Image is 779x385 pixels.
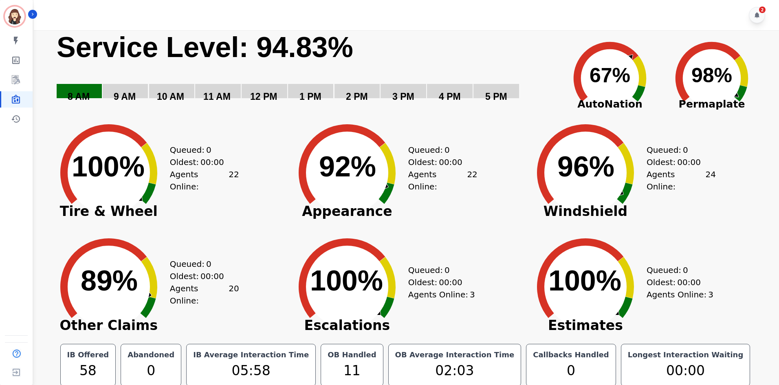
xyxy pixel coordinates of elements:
div: Queued: [647,144,708,156]
div: Queued: [408,144,469,156]
div: Queued: [647,264,708,276]
div: Agents Online: [647,168,716,193]
span: 0 [683,264,688,276]
span: 00:00 [200,270,224,282]
text: 12 PM [250,91,277,102]
text: 3 PM [392,91,414,102]
div: Agents Online: [170,282,239,307]
div: Oldest: [647,156,708,168]
div: 0 [126,361,176,381]
span: 0 [445,144,450,156]
span: 0 [206,258,211,270]
div: Agents Online: [408,288,478,301]
text: 100% [310,265,383,297]
div: Oldest: [408,156,469,168]
div: Oldest: [408,276,469,288]
div: IB Average Interaction Time [191,349,310,361]
div: 0 [531,361,611,381]
text: 5 PM [485,91,507,102]
div: Queued: [408,264,469,276]
img: Bordered avatar [5,7,24,26]
text: 11 AM [203,91,231,102]
text: 67% [590,64,630,87]
div: OB Handled [326,349,378,361]
div: Agents Online: [408,168,478,193]
div: Callbacks Handled [531,349,611,361]
span: 3 [470,288,475,301]
div: Queued: [170,144,231,156]
span: 00:00 [200,156,224,168]
text: 89% [81,265,138,297]
span: 0 [683,144,688,156]
span: AutoNation [559,97,661,112]
text: 9 AM [114,91,136,102]
div: Agents Online: [170,168,239,193]
span: 00:00 [439,276,462,288]
span: 00:00 [677,156,701,168]
div: OB Average Interaction Time [394,349,516,361]
div: 02:03 [394,361,516,381]
span: 20 [229,282,239,307]
span: Escalations [286,321,408,330]
div: Abandoned [126,349,176,361]
text: 100% [72,151,145,183]
span: 0 [206,144,211,156]
span: 22 [467,168,477,193]
text: 96% [557,151,614,183]
text: 4 PM [439,91,461,102]
div: Queued: [170,258,231,270]
text: 8 AM [68,91,90,102]
span: Appearance [286,207,408,216]
span: 00:00 [439,156,462,168]
span: Other Claims [48,321,170,330]
div: 05:58 [191,361,310,381]
div: IB Offered [66,349,111,361]
div: Oldest: [170,156,231,168]
div: 58 [66,361,111,381]
div: 00:00 [626,361,745,381]
div: Longest Interaction Waiting [626,349,745,361]
span: Tire & Wheel [48,207,170,216]
text: 2 PM [346,91,368,102]
span: Permaplate [661,97,763,112]
span: 3 [708,288,713,301]
text: Service Level: 94.83% [57,31,353,63]
text: 100% [548,265,621,297]
text: 1 PM [299,91,321,102]
span: Windshield [524,207,647,216]
span: 0 [445,264,450,276]
span: Estimates [524,321,647,330]
text: 98% [691,64,732,87]
text: 92% [319,151,376,183]
div: Oldest: [170,270,231,282]
div: Agents Online: [647,288,716,301]
div: 2 [759,7,766,13]
text: 10 AM [157,91,184,102]
div: 11 [326,361,378,381]
span: 24 [705,168,715,193]
span: 00:00 [677,276,701,288]
span: 22 [229,168,239,193]
div: Oldest: [647,276,708,288]
svg: Service Level: 0% [56,30,557,114]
